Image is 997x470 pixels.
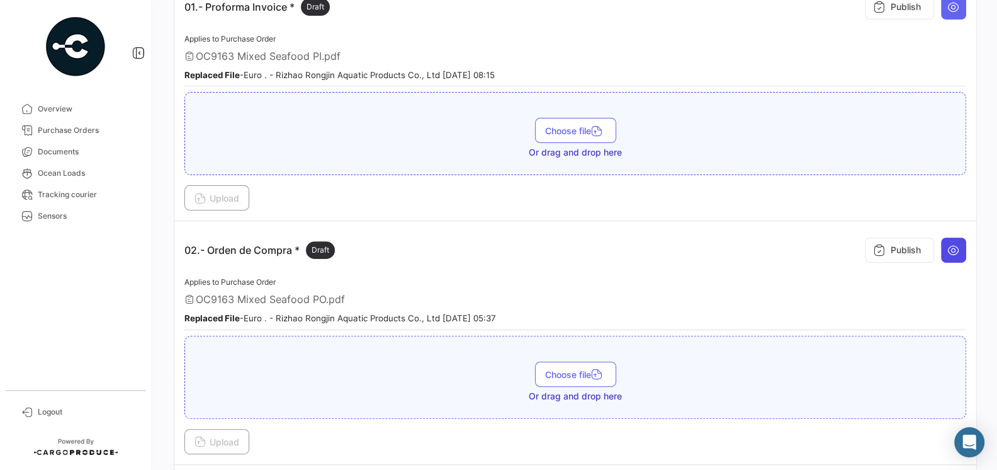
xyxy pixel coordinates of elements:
[184,185,249,210] button: Upload
[38,146,136,158] span: Documents
[529,146,622,159] span: Or drag and drop here
[545,369,606,380] span: Choose file
[194,437,239,447] span: Upload
[184,313,240,323] b: Replaced File
[307,1,324,13] span: Draft
[184,429,249,454] button: Upload
[529,390,622,403] span: Or drag and drop here
[954,427,984,457] div: Abrir Intercom Messenger
[38,168,136,179] span: Ocean Loads
[10,98,141,120] a: Overview
[10,205,141,227] a: Sensors
[184,277,276,287] span: Applies to Purchase Order
[535,118,616,143] button: Choose file
[184,34,276,43] span: Applies to Purchase Order
[194,193,239,203] span: Upload
[865,238,934,263] button: Publish
[545,125,606,136] span: Choose file
[10,141,141,163] a: Documents
[38,103,136,115] span: Overview
[38,210,136,222] span: Sensors
[312,244,329,256] span: Draft
[196,50,341,62] span: OC9163 Mixed Seafood PI.pdf
[535,362,616,387] button: Choose file
[38,125,136,136] span: Purchase Orders
[184,241,335,259] p: 02.- Orden de Compra *
[184,70,240,80] b: Replaced File
[10,120,141,141] a: Purchase Orders
[44,15,107,78] img: powered-by.png
[10,184,141,205] a: Tracking courier
[196,293,345,306] span: OC9163 Mixed Seafood PO.pdf
[38,406,136,418] span: Logout
[184,313,496,323] small: - Euro . - Rizhao Rongjin Aquatic Products Co., Ltd [DATE] 05:37
[184,70,495,80] small: - Euro . - Rizhao Rongjin Aquatic Products Co., Ltd [DATE] 08:15
[38,189,136,200] span: Tracking courier
[10,163,141,184] a: Ocean Loads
